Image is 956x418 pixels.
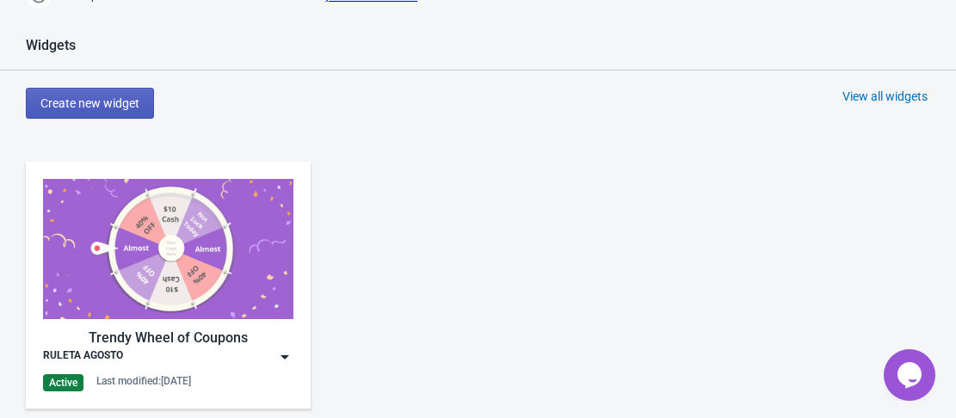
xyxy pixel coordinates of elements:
iframe: chat widget [884,349,939,401]
button: Create new widget [26,88,154,119]
img: dropdown.png [276,348,293,366]
div: RULETA AGOSTO [43,348,123,366]
div: Trendy Wheel of Coupons [43,328,293,348]
span: Create new widget [40,96,139,110]
div: Active [43,374,83,391]
div: View all widgets [842,88,928,105]
img: trendy_game.png [43,179,293,319]
div: Last modified: [DATE] [96,374,191,388]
